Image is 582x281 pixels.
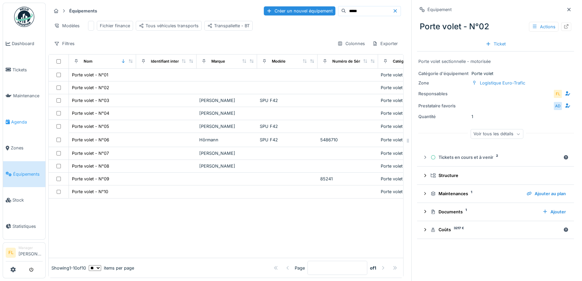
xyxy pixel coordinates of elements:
div: Transpallette - BT [207,23,250,29]
div: Porte volet - N°03 [72,97,109,104]
div: Zone [418,80,469,86]
div: Porte volet [418,70,573,77]
a: FL Manager[PERSON_NAME] [6,245,43,261]
summary: Documents1Ajouter [420,206,571,218]
div: Nom [84,59,92,64]
span: Agenda [11,119,43,125]
div: [PERSON_NAME] [199,97,254,104]
div: Porte volet [381,84,436,91]
div: Porte volet [381,123,436,130]
li: [PERSON_NAME] [18,245,43,260]
div: Porte volet [381,97,436,104]
div: SPU F42 [260,97,315,104]
div: Hörmann [199,137,254,143]
div: Colonnes [334,39,368,48]
div: Porte volet sectionnelle - motorisée [418,58,573,65]
div: Créer un nouvel équipement [264,6,335,15]
div: Équipement [427,6,452,13]
span: Dashboard [12,40,43,47]
div: Quantité [418,113,469,120]
a: Équipements [3,161,45,187]
div: [PERSON_NAME] [199,163,254,169]
div: Prestataire favoris [418,103,469,109]
div: Exporter [369,39,401,48]
span: Statistiques [12,223,43,230]
span: Stock [12,197,43,203]
div: Porte volet [381,150,436,156]
div: [PERSON_NAME] [199,123,254,130]
div: Tickets en cours et à venir [430,154,560,161]
div: SPU F42 [260,137,315,143]
div: Porte volet - N°02 [417,18,574,35]
div: Porte volet [381,110,436,116]
div: Responsables [418,91,469,97]
div: 5486710 [320,137,375,143]
div: Porte volet - N°05 [72,123,109,130]
div: Porte volet - N°01 [72,72,108,78]
div: Voir tous les détails [470,129,523,139]
summary: Coûts3217 € [420,224,571,236]
summary: Tickets en cours et à venir2 [420,151,571,164]
div: Fichier finance [100,23,130,29]
div: AD [553,101,563,111]
div: Structure [430,172,566,179]
div: Porte volet [381,176,436,182]
div: Manager [18,245,43,250]
span: Tickets [12,67,43,73]
span: Maintenance [13,93,43,99]
div: Catégories d'équipement [393,59,440,64]
div: Modèles [51,21,83,31]
div: Maintenances [430,190,521,197]
div: Ajouter au plan [524,189,569,198]
a: Zones [3,135,45,161]
div: Porte volet - N°10 [72,188,108,195]
div: Tous véhicules transports [139,23,199,29]
strong: of 1 [370,265,376,271]
div: Porte volet - N°07 [72,150,109,156]
div: Porte volet - N°08 [72,163,109,169]
div: 1 [418,113,573,120]
div: Porte volet [381,137,436,143]
div: Numéro de Série [332,59,363,64]
div: Porte volet [381,188,436,195]
div: Ticket [483,39,508,48]
div: Porte volet - N°06 [72,137,109,143]
a: Statistiques [3,213,45,240]
div: Porte volet [381,72,436,78]
div: items per page [89,265,134,271]
strong: Équipements [67,8,100,14]
div: [PERSON_NAME] [199,110,254,116]
div: Logistique Euro-Trafic [480,80,525,86]
span: Équipements [13,171,43,177]
div: Marque [211,59,225,64]
div: Page [295,265,305,271]
div: 85241 [320,176,375,182]
a: Stock [3,187,45,213]
li: FL [6,248,16,258]
div: [PERSON_NAME] [199,150,254,156]
div: Coûts [430,226,560,233]
a: Maintenance [3,83,45,109]
div: Ajouter [540,207,569,216]
img: Badge_color-CXgf-gQk.svg [14,7,34,27]
div: Porte volet [381,163,436,169]
div: Porte volet - N°04 [72,110,109,116]
div: Porte volet - N°09 [72,176,109,182]
div: Documents [430,209,537,215]
a: Agenda [3,109,45,135]
div: Identifiant interne [151,59,183,64]
a: Dashboard [3,31,45,57]
div: Showing 1 - 10 of 10 [51,265,86,271]
div: Actions [529,22,558,32]
div: SPU F42 [260,123,315,130]
a: Tickets [3,57,45,83]
div: Porte volet - N°02 [72,84,109,91]
summary: Maintenances1Ajouter au plan [420,187,571,200]
summary: Structure [420,169,571,182]
div: FL [553,89,563,99]
div: Filtres [51,39,78,48]
div: Modèle [272,59,286,64]
div: Catégorie d'équipement [418,70,469,77]
span: Zones [11,145,43,151]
